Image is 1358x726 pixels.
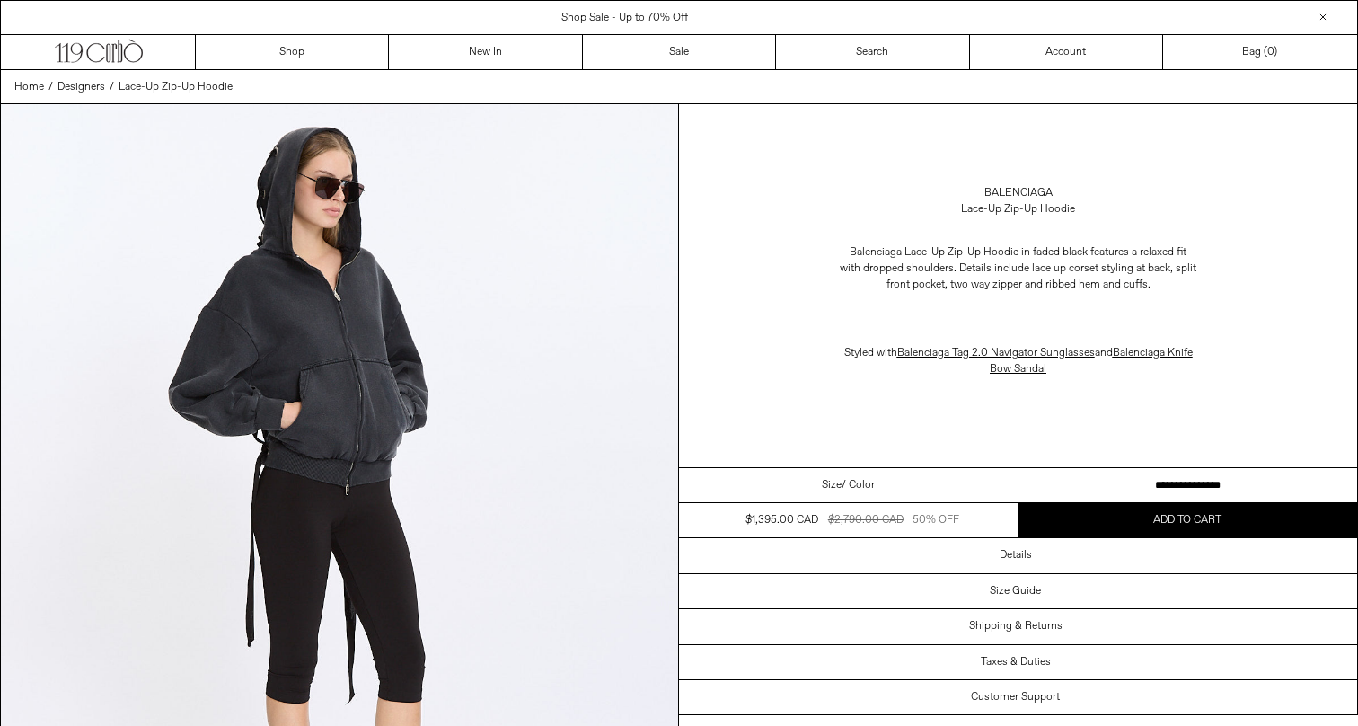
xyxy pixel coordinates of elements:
div: $1,395.00 CAD [745,512,818,528]
a: Shop Sale - Up to 70% Off [561,11,688,25]
h3: Size Guide [990,585,1041,598]
span: Home [14,80,44,94]
a: Shop [196,35,389,69]
span: Styled with and [844,346,1193,376]
a: Sale [583,35,776,69]
div: 50% OFF [913,512,959,528]
div: Lace-Up Zip-Up Hoodie [961,201,1075,217]
h3: Customer Support [971,691,1060,704]
span: Designers [57,80,105,94]
a: Designers [57,79,105,95]
span: ) [1267,44,1277,60]
a: Balenciaga [984,185,1053,201]
span: Lace-Up Zip-Up Hoodie [119,80,233,94]
a: New In [389,35,582,69]
span: / [48,79,53,95]
a: Lace-Up Zip-Up Hoodie [119,79,233,95]
h3: Shipping & Returns [969,620,1063,633]
button: Add to cart [1018,503,1358,537]
span: / [110,79,114,95]
a: Home [14,79,44,95]
h3: Taxes & Duties [981,656,1051,668]
span: Add to cart [1153,513,1221,527]
a: Search [776,35,969,69]
div: $2,790.00 CAD [828,512,904,528]
span: / Color [842,477,875,493]
span: Size [822,477,842,493]
a: Account [970,35,1163,69]
a: Bag () [1163,35,1356,69]
a: Balenciaga Tag 2.0 Navigator Sunglasses [897,346,1095,360]
h3: Details [1000,549,1032,562]
p: Balenciaga Lace-Up Zip-Up Hoodie in faded black features a relaxed fit with dropped shoulders. De... [839,235,1198,302]
span: 0 [1267,45,1274,59]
